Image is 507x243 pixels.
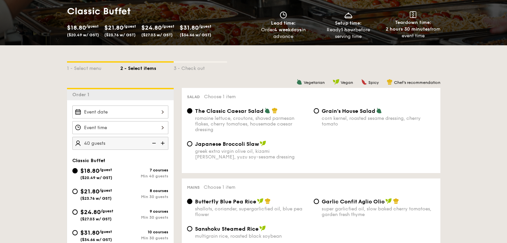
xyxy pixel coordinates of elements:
[120,168,168,172] div: 7 courses
[341,27,355,33] strong: 1 hour
[101,209,113,213] span: /guest
[80,175,112,180] span: ($20.49 w/ GST)
[322,116,435,127] div: corn kernel, roasted sesame dressing, cherry tomato
[148,137,158,149] img: icon-reduce.1d2dbef1.svg
[265,198,271,204] img: icon-chef-hat.a58ddaea.svg
[195,206,308,217] div: shallots, coriander, supergarlicfied oil, blue pea flower
[80,208,101,216] span: $24.80
[67,5,251,17] h1: Classic Buffet
[104,24,123,31] span: $21.80
[333,79,339,85] img: icon-vegan.f8ff3823.svg
[195,141,259,147] span: Japanese Broccoli Slaw
[80,167,99,174] span: $18.80
[120,209,168,214] div: 9 courses
[274,27,301,33] strong: 4 weekdays
[120,236,168,240] div: Min 30 guests
[278,11,288,19] img: icon-clock.2db775ea.svg
[204,184,235,190] span: Choose 1 item
[386,26,430,32] strong: 2 hours 30 minutes
[180,24,199,31] span: $31.80
[187,108,192,114] input: The Classic Caesar Saladromaine lettuce, croutons, shaved parmesan flakes, cherry tomatoes, house...
[120,194,168,199] div: Min 30 guests
[318,27,378,40] div: Ready before serving time
[162,24,174,29] span: /guest
[72,121,168,134] input: Event time
[361,79,367,85] img: icon-spicy.37a8142b.svg
[67,63,120,72] div: 1 - Select menu
[195,108,264,114] span: The Classic Caesar Salad
[195,226,259,232] span: Sanshoku Steamed Rice
[67,33,99,37] span: ($20.49 w/ GST)
[180,33,211,37] span: ($34.66 w/ GST)
[141,33,173,37] span: ($27.03 w/ GST)
[410,11,416,18] img: icon-teardown.65201eee.svg
[72,92,92,98] span: Order 1
[120,174,168,178] div: Min 40 guests
[199,24,211,29] span: /guest
[120,63,174,72] div: 2 - Select items
[72,230,78,235] input: $31.80/guest($34.66 w/ GST)10 coursesMin 30 guests
[296,79,302,85] img: icon-vegetarian.fe4039eb.svg
[195,198,256,205] span: Butterfly Blue Pea Rice
[187,141,192,146] input: Japanese Broccoli Slawgreek extra virgin olive oil, kizami [PERSON_NAME], yuzu soy-sesame dressing
[72,158,105,163] span: Classic Buffet
[204,94,236,100] span: Choose 1 item
[72,168,78,173] input: $18.80/guest($20.49 w/ GST)7 coursesMin 40 guests
[257,198,264,204] img: icon-vegan.f8ff3823.svg
[195,116,308,132] div: romaine lettuce, croutons, shaved parmesan flakes, cherry tomatoes, housemade caesar dressing
[395,20,431,25] span: Teardown time:
[80,188,99,195] span: $21.80
[322,198,385,205] span: Garlic Confit Aglio Olio
[195,233,308,239] div: multigrain rice, roasted black soybean
[187,95,200,99] span: Salad
[304,80,325,85] span: Vegetarian
[314,108,319,114] input: Grain's House Saladcorn kernel, roasted sesame dressing, cherry tomato
[187,199,192,204] input: Butterfly Blue Pea Riceshallots, coriander, supergarlicfied oil, blue pea flower
[376,108,382,114] img: icon-vegetarian.fe4039eb.svg
[341,80,353,85] span: Vegan
[67,24,86,31] span: $18.80
[383,26,443,39] div: from event time
[72,137,168,150] input: Number of guests
[254,27,313,40] div: Order in advance
[72,189,78,194] input: $21.80/guest($23.76 w/ GST)8 coursesMin 30 guests
[141,24,162,31] span: $24.80
[120,215,168,220] div: Min 30 guests
[368,80,379,85] span: Spicy
[123,24,136,29] span: /guest
[72,106,168,119] input: Event date
[322,206,435,217] div: super garlicfied oil, slow baked cherry tomatoes, garden fresh thyme
[99,229,112,234] span: /guest
[272,108,278,114] img: icon-chef-hat.a58ddaea.svg
[385,198,392,204] img: icon-vegan.f8ff3823.svg
[80,196,112,201] span: ($23.76 w/ GST)
[335,20,362,26] span: Setup time:
[86,24,99,29] span: /guest
[120,230,168,234] div: 10 courses
[343,11,353,19] img: icon-dish.430c3a2e.svg
[80,229,99,236] span: $31.80
[322,108,375,114] span: Grain's House Salad
[187,226,192,231] input: Sanshoku Steamed Ricemultigrain rice, roasted black soybean
[387,79,393,85] img: icon-chef-hat.a58ddaea.svg
[394,80,440,85] span: Chef's recommendation
[271,20,296,26] span: Lead time:
[174,63,227,72] div: 3 - Check out
[259,225,266,231] img: icon-vegan.f8ff3823.svg
[264,108,270,114] img: icon-vegetarian.fe4039eb.svg
[80,217,112,221] span: ($27.03 w/ GST)
[158,137,168,149] img: icon-add.58712e84.svg
[104,33,136,37] span: ($23.76 w/ GST)
[72,209,78,215] input: $24.80/guest($27.03 w/ GST)9 coursesMin 30 guests
[314,199,319,204] input: Garlic Confit Aglio Oliosuper garlicfied oil, slow baked cherry tomatoes, garden fresh thyme
[80,237,112,242] span: ($34.66 w/ GST)
[260,140,266,146] img: icon-vegan.f8ff3823.svg
[120,188,168,193] div: 8 courses
[99,188,112,193] span: /guest
[99,167,112,172] span: /guest
[195,148,308,160] div: greek extra virgin olive oil, kizami [PERSON_NAME], yuzu soy-sesame dressing
[393,198,399,204] img: icon-chef-hat.a58ddaea.svg
[187,185,200,190] span: Mains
